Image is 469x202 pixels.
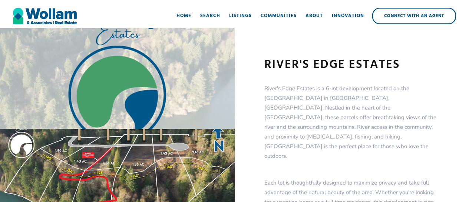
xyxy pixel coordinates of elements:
a: home [13,5,77,27]
div: Communities [261,12,297,20]
h1: River's Edge Estates [264,58,440,72]
div: About [305,12,323,20]
p: ‍ [264,164,440,174]
div: Listings [229,12,252,20]
div: Home [176,12,191,20]
a: Connect with an Agent [372,8,456,24]
div: Search [200,12,220,20]
a: Communities [256,5,301,27]
div: Connect with an Agent [373,9,455,23]
a: Innovation [327,5,369,27]
a: Search [196,5,225,27]
a: About [301,5,327,27]
div: Innovation [332,12,364,20]
a: Home [172,5,196,27]
a: Listings [225,5,256,27]
p: River's Edge Estates is a 6-lot development located on the [GEOGRAPHIC_DATA] in [GEOGRAPHIC_DATA]... [264,84,440,161]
